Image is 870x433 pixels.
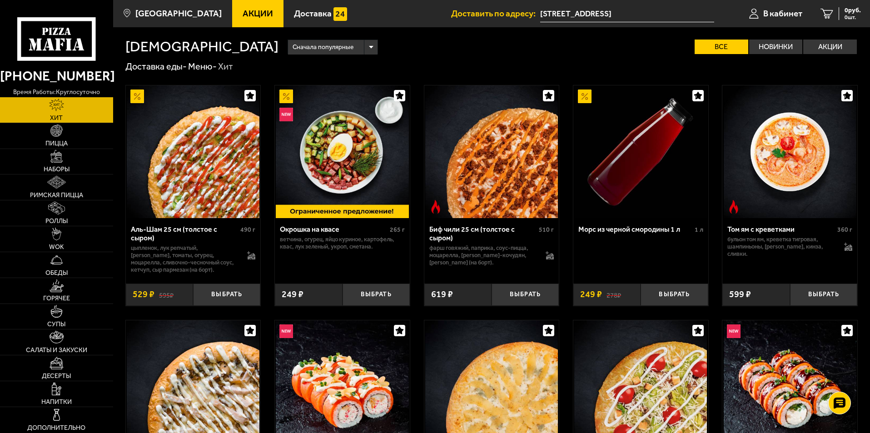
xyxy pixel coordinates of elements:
[49,244,64,250] span: WOK
[333,7,347,21] img: 15daf4d41897b9f0e9f617042186c801.svg
[30,192,83,199] span: Римская пицца
[425,85,558,218] img: Биф чили 25 см (толстое с сыром)
[50,115,63,121] span: Хит
[188,61,217,72] a: Меню-
[294,9,332,18] span: Доставка
[45,270,68,276] span: Обеды
[279,108,293,121] img: Новинка
[282,290,303,299] span: 249 ₽
[722,85,857,218] a: Острое блюдоТом ям с креветками
[431,290,453,299] span: 619 ₽
[45,218,68,224] span: Роллы
[763,9,802,18] span: В кабинет
[540,5,714,22] input: Ваш адрес доставки
[130,90,144,103] img: Акционный
[540,5,714,22] span: Россия, Санкт-Петербург, улица Фрунзе, 12
[135,9,222,18] span: [GEOGRAPHIC_DATA]
[44,166,70,173] span: Наборы
[837,226,852,234] span: 360 г
[724,85,856,218] img: Том ям с креветками
[641,284,708,306] button: Выбрать
[218,61,233,73] div: Хит
[126,85,261,218] a: АкционныйАль-Шам 25 см (толстое с сыром)
[727,324,741,338] img: Новинка
[492,284,559,306] button: Выбрать
[729,290,751,299] span: 599 ₽
[280,236,405,250] p: ветчина, огурец, яйцо куриное, картофель, квас, лук зеленый, укроп, сметана.
[131,225,239,242] div: Аль-Шам 25 см (толстое с сыром)
[390,226,405,234] span: 265 г
[243,9,273,18] span: Акции
[607,290,621,299] s: 278 ₽
[539,226,554,234] span: 510 г
[240,226,255,234] span: 490 г
[580,290,602,299] span: 249 ₽
[127,85,259,218] img: Аль-Шам 25 см (толстое с сыром)
[574,85,707,218] img: Морс из черной смородины 1 л
[45,140,68,147] span: Пицца
[727,236,835,258] p: бульон том ям, креветка тигровая, шампиньоны, [PERSON_NAME], кинза, сливки.
[42,373,71,379] span: Десерты
[803,40,857,54] label: Акции
[279,90,293,103] img: Акционный
[276,85,408,218] img: Окрошка на квасе
[845,7,861,14] span: 0 руб.
[695,226,703,234] span: 1 л
[790,284,857,306] button: Выбрать
[293,39,353,56] span: Сначала популярные
[845,15,861,20] span: 0 шт.
[451,9,540,18] span: Доставить по адресу:
[727,200,741,214] img: Острое блюдо
[279,324,293,338] img: Новинка
[26,347,87,353] span: Салаты и закуски
[578,90,592,103] img: Акционный
[429,244,537,266] p: фарш говяжий, паприка, соус-пицца, моцарелла, [PERSON_NAME]-кочудян, [PERSON_NAME] (на борт).
[280,225,388,234] div: Окрошка на квасе
[429,225,537,242] div: Биф чили 25 см (толстое с сыром)
[727,225,835,234] div: Том ям с креветками
[43,295,70,302] span: Горячее
[275,85,410,218] a: АкционныйНовинкаОкрошка на квасе
[133,290,154,299] span: 529 ₽
[131,244,239,274] p: цыпленок, лук репчатый, [PERSON_NAME], томаты, огурец, моцарелла, сливочно-чесночный соус, кетчуп...
[47,321,65,328] span: Супы
[578,225,692,234] div: Морс из черной смородины 1 л
[573,85,708,218] a: АкционныйМорс из черной смородины 1 л
[695,40,748,54] label: Все
[41,399,72,405] span: Напитки
[429,200,442,214] img: Острое блюдо
[193,284,260,306] button: Выбрать
[343,284,410,306] button: Выбрать
[159,290,174,299] s: 595 ₽
[424,85,559,218] a: Острое блюдоБиф чили 25 см (толстое с сыром)
[27,425,85,431] span: Дополнительно
[125,61,187,72] a: Доставка еды-
[749,40,803,54] label: Новинки
[125,40,278,54] h1: [DEMOGRAPHIC_DATA]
